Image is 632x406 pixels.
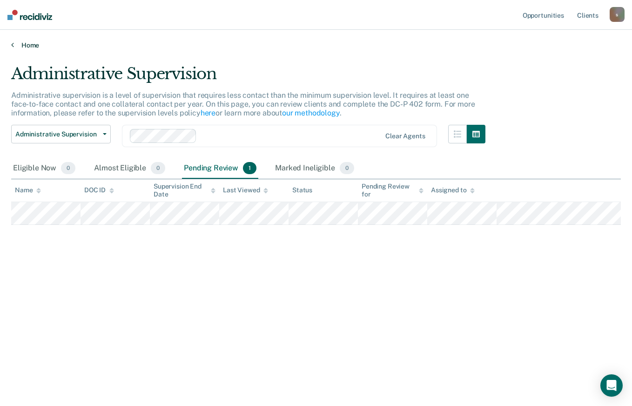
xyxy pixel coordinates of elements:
[11,41,621,49] a: Home
[151,162,165,174] span: 0
[243,162,256,174] span: 1
[11,91,475,117] p: Administrative supervision is a level of supervision that requires less contact than the minimum ...
[7,10,52,20] img: Recidiviz
[292,186,312,194] div: Status
[61,162,75,174] span: 0
[182,158,258,179] div: Pending Review1
[201,108,215,117] a: here
[340,162,354,174] span: 0
[11,158,77,179] div: Eligible Now0
[84,186,114,194] div: DOC ID
[15,130,99,138] span: Administrative Supervision
[431,186,475,194] div: Assigned to
[610,7,625,22] button: s
[273,158,356,179] div: Marked Ineligible0
[600,374,623,397] div: Open Intercom Messenger
[11,125,111,143] button: Administrative Supervision
[362,183,424,198] div: Pending Review for
[11,64,485,91] div: Administrative Supervision
[223,186,268,194] div: Last Viewed
[385,132,425,140] div: Clear agents
[15,186,41,194] div: Name
[92,158,167,179] div: Almost Eligible0
[282,108,340,117] a: our methodology
[154,183,215,198] div: Supervision End Date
